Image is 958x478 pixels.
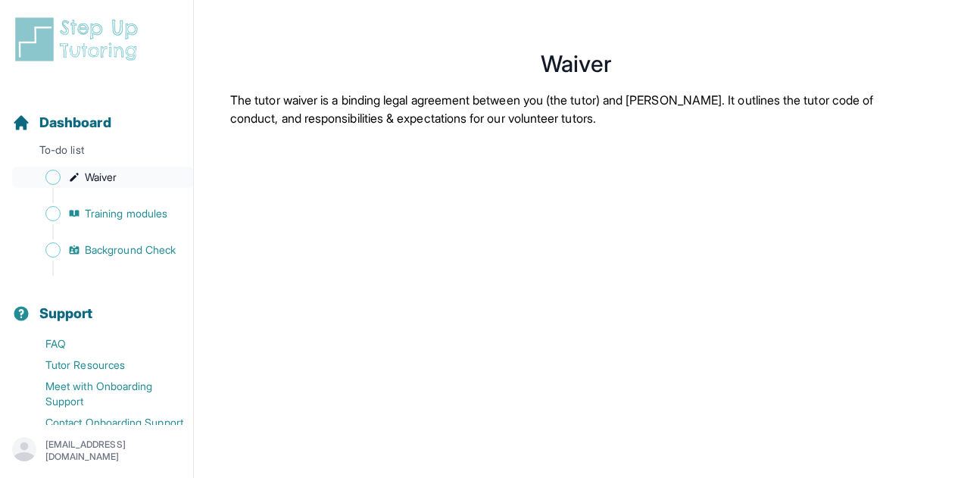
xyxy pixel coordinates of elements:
[6,142,187,164] p: To-do list
[230,91,922,127] p: The tutor waiver is a binding legal agreement between you (the tutor) and [PERSON_NAME]. It outli...
[45,439,181,463] p: [EMAIL_ADDRESS][DOMAIN_NAME]
[12,333,193,355] a: FAQ
[12,412,193,433] a: Contact Onboarding Support
[12,15,147,64] img: logo
[12,203,193,224] a: Training modules
[39,303,93,324] span: Support
[39,112,111,133] span: Dashboard
[12,167,193,188] a: Waiver
[12,239,193,261] a: Background Check
[6,279,187,330] button: Support
[6,88,187,139] button: Dashboard
[12,355,193,376] a: Tutor Resources
[85,170,117,185] span: Waiver
[12,112,111,133] a: Dashboard
[85,242,176,258] span: Background Check
[12,376,193,412] a: Meet with Onboarding Support
[85,206,167,221] span: Training modules
[12,437,181,464] button: [EMAIL_ADDRESS][DOMAIN_NAME]
[230,55,922,73] h1: Waiver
